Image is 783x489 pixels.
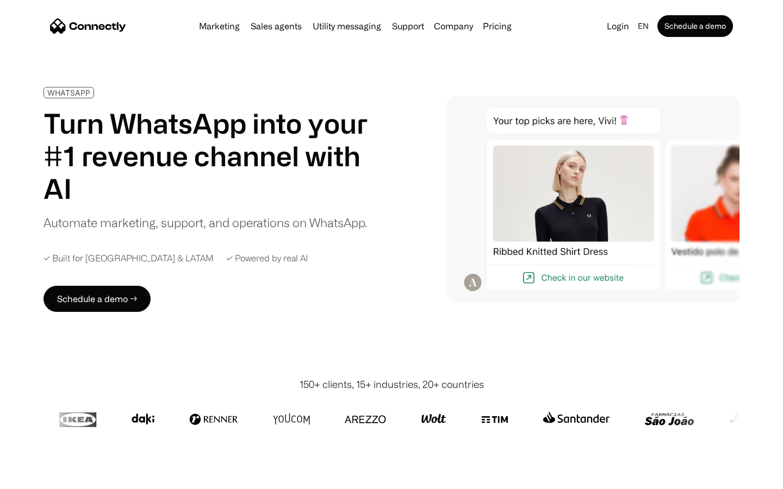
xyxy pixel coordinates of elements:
[47,89,90,97] div: WHATSAPP
[478,22,516,30] a: Pricing
[43,286,151,312] a: Schedule a demo →
[657,15,733,37] a: Schedule a demo
[226,253,308,264] div: ✓ Powered by real AI
[300,377,484,392] div: 150+ clients, 15+ industries, 20+ countries
[11,469,65,485] aside: Language selected: English
[246,22,306,30] a: Sales agents
[434,18,473,34] div: Company
[43,253,213,264] div: ✓ Built for [GEOGRAPHIC_DATA] & LATAM
[388,22,428,30] a: Support
[602,18,633,34] a: Login
[633,18,655,34] div: en
[43,107,381,205] h1: Turn WhatsApp into your #1 revenue channel with AI
[22,470,65,485] ul: Language list
[431,18,476,34] div: Company
[50,18,126,34] a: home
[43,214,367,231] div: Automate marketing, support, and operations on WhatsApp.
[308,22,386,30] a: Utility messaging
[195,22,244,30] a: Marketing
[638,18,649,34] div: en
